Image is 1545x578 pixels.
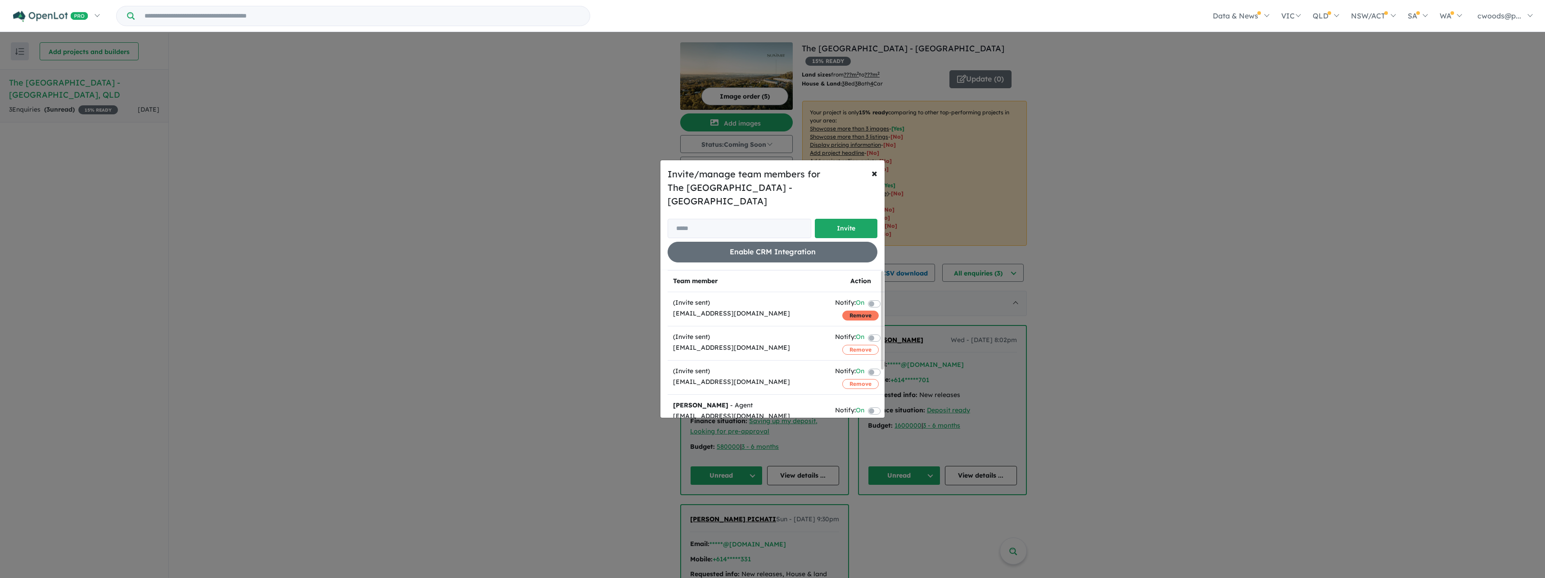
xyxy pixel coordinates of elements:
img: Openlot PRO Logo White [13,11,88,22]
span: On [856,332,864,344]
div: [EMAIL_ADDRESS][DOMAIN_NAME] [673,377,824,388]
th: Team member [668,270,830,292]
th: Action [830,270,891,292]
div: [EMAIL_ADDRESS][DOMAIN_NAME] [673,308,824,319]
button: Remove [842,311,879,321]
span: On [856,298,864,310]
div: Notify: [835,405,864,417]
div: [EMAIL_ADDRESS][DOMAIN_NAME] [673,411,824,422]
div: Notify: [835,298,864,310]
div: (Invite sent) [673,366,824,377]
div: (Invite sent) [673,332,824,343]
span: On [856,405,864,417]
button: Enable CRM Integration [668,242,877,262]
div: (Invite sent) [673,298,824,308]
h5: Invite/manage team members for The [GEOGRAPHIC_DATA] - [GEOGRAPHIC_DATA] [668,167,877,208]
div: - Agent [673,400,824,411]
div: Notify: [835,366,864,378]
input: Try estate name, suburb, builder or developer [136,6,588,26]
span: × [872,166,877,180]
button: Remove [842,345,879,355]
span: On [856,366,864,378]
div: [EMAIL_ADDRESS][DOMAIN_NAME] [673,343,824,353]
div: Notify: [835,332,864,344]
button: Invite [815,219,877,238]
button: Remove [842,379,879,389]
strong: [PERSON_NAME] [673,401,728,409]
span: cwoods@p... [1477,11,1521,20]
